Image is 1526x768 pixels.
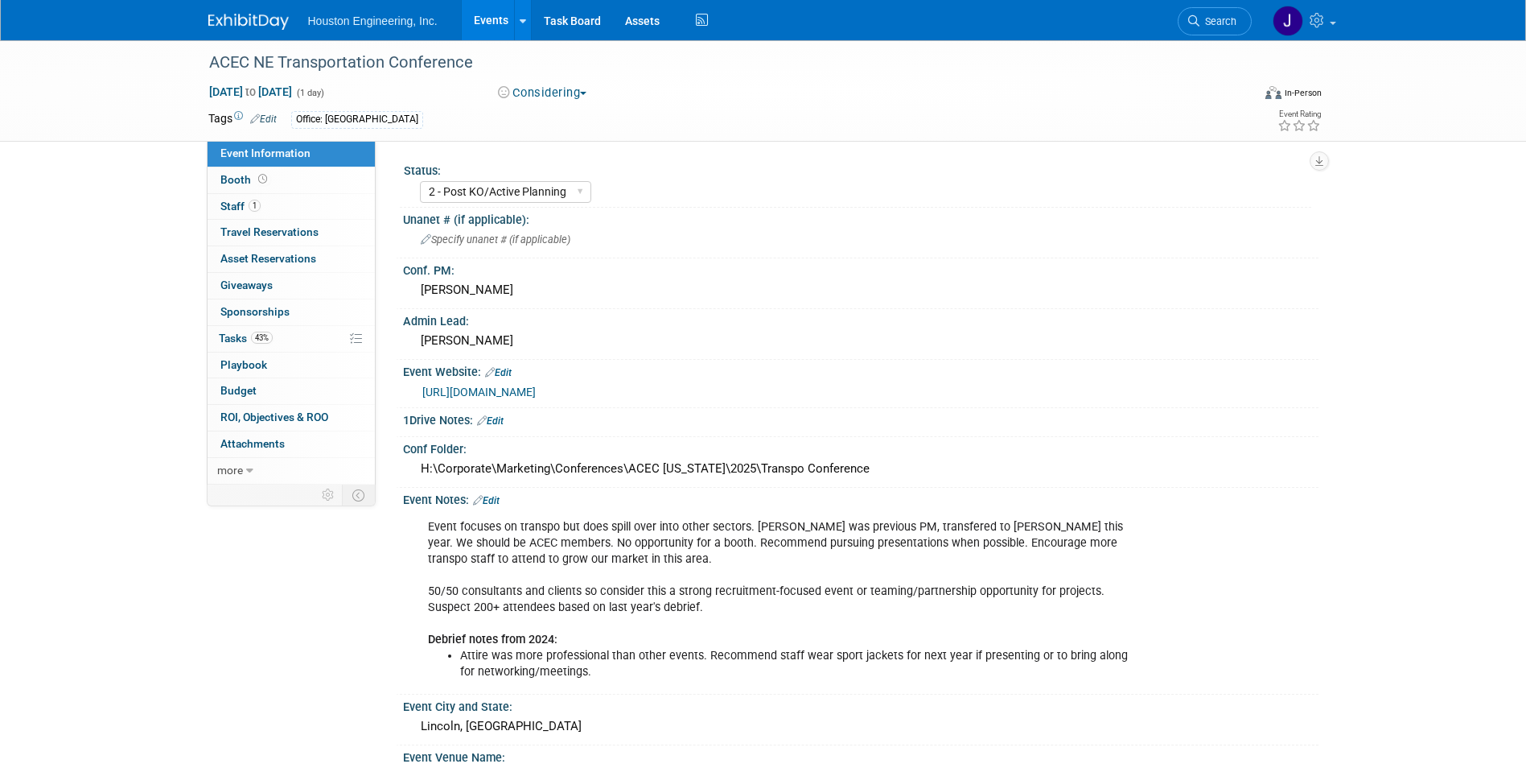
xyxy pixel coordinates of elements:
[208,273,375,299] a: Giveaways
[208,299,375,325] a: Sponsorships
[208,326,375,352] a: Tasks43%
[249,200,261,212] span: 1
[208,431,375,457] a: Attachments
[255,173,270,185] span: Booth not reserved yet
[403,437,1318,457] div: Conf Folder:
[403,360,1318,381] div: Event Website:
[403,695,1318,715] div: Event City and State:
[220,225,319,238] span: Travel Reservations
[403,408,1318,429] div: 1Drive Notes:
[208,14,289,30] img: ExhibitDay
[251,332,273,344] span: 43%
[208,458,375,484] a: more
[208,220,375,246] a: Travel Reservations
[415,328,1306,353] div: [PERSON_NAME]
[1199,15,1236,27] span: Search
[1284,87,1322,99] div: In-Person
[403,745,1318,766] div: Event Venue Name:
[415,456,1306,481] div: H:\Corporate\Marketing\Conferences\ACEC [US_STATE]\2025\Transpo Conference
[1277,110,1321,118] div: Event Rating
[291,111,423,128] div: Office: [GEOGRAPHIC_DATA]
[417,511,1141,689] div: Event focuses on transpo but does spill over into other sectors. [PERSON_NAME] was previous PM, t...
[220,279,273,291] span: Giveaways
[403,208,1318,228] div: Unanet # (if applicable):
[220,305,290,318] span: Sponsorships
[1265,86,1281,99] img: Format-Inperson.png
[208,353,375,378] a: Playbook
[208,110,277,129] td: Tags
[403,258,1318,279] div: Conf. PM:
[315,485,343,506] td: Personalize Event Tab Strip
[1273,6,1303,36] img: Jessica Lambrecht
[404,159,1311,179] div: Status:
[220,437,285,450] span: Attachments
[220,252,316,265] span: Asset Reservations
[308,14,438,27] span: Houston Engineering, Inc.
[208,405,375,431] a: ROI, Objectives & ROO
[217,464,243,477] span: more
[204,48,1228,77] div: ACEC NE Transportation Conference
[415,278,1306,303] div: [PERSON_NAME]
[208,246,375,272] a: Asset Reservations
[208,194,375,220] a: Staff1
[1178,7,1252,35] a: Search
[208,141,375,167] a: Event Information
[220,411,328,423] span: ROI, Objectives & ROO
[485,367,512,378] a: Edit
[492,85,593,101] button: Considering
[415,714,1306,739] div: Lincoln, [GEOGRAPHIC_DATA]
[220,147,311,159] span: Event Information
[403,309,1318,329] div: Admin Lead:
[220,358,267,371] span: Playbook
[208,378,375,404] a: Budget
[220,173,270,186] span: Booth
[422,386,536,398] a: [URL][DOMAIN_NAME]
[1157,84,1322,108] div: Event Format
[460,648,1132,680] li: Attire was more professional than other events. Recommend staff wear sport jackets for next year ...
[220,384,257,397] span: Budget
[219,332,273,345] span: Tasks
[295,88,324,98] span: (1 day)
[428,633,557,646] b: Debrief notes from 2024:
[473,495,500,506] a: Edit
[208,167,375,193] a: Booth
[477,415,504,427] a: Edit
[208,85,293,99] span: [DATE] [DATE]
[342,485,375,506] td: Toggle Event Tabs
[220,200,261,213] span: Staff
[421,233,570,246] span: Specify unanet # (if applicable)
[250,114,277,125] a: Edit
[243,85,258,98] span: to
[403,488,1318,509] div: Event Notes:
